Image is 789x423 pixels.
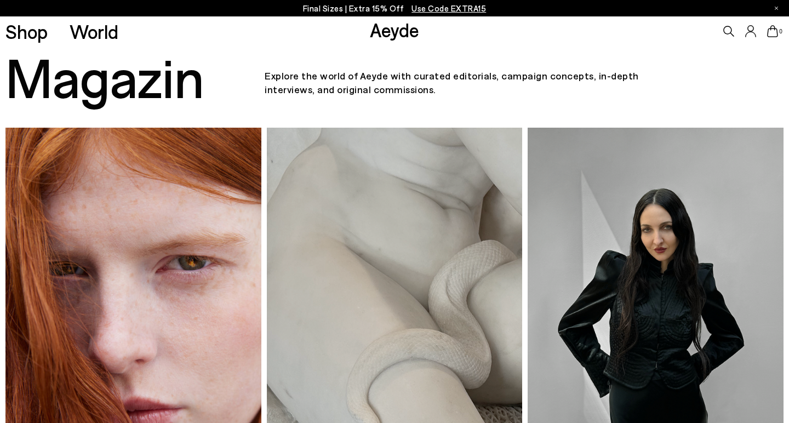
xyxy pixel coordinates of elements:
[303,2,487,15] p: Final Sizes | Extra 15% Off
[767,25,778,37] a: 0
[5,22,48,41] a: Shop
[70,22,118,41] a: World
[370,18,419,41] a: Aeyde
[265,69,654,96] div: Explore the world of Aeyde with curated editorials, campaign concepts, in-depth interviews, and o...
[778,28,784,35] span: 0
[5,46,265,106] div: Magazin
[411,3,486,13] span: Navigate to /collections/ss25-final-sizes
